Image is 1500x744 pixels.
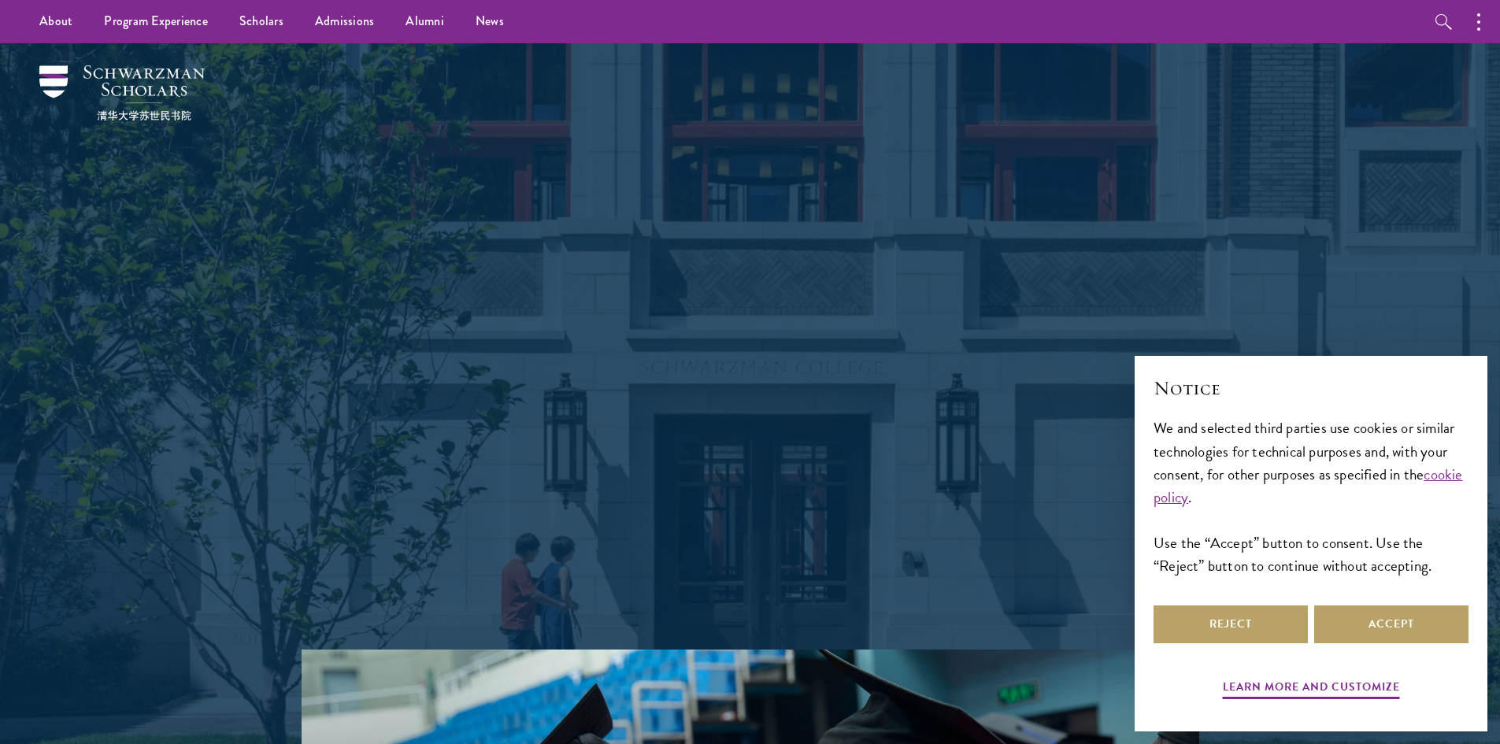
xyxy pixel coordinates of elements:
button: Accept [1314,605,1469,643]
h2: Notice [1154,375,1469,402]
a: cookie policy [1154,463,1463,509]
div: We and selected third parties use cookies or similar technologies for technical purposes and, wit... [1154,416,1469,576]
button: Reject [1154,605,1308,643]
button: Learn more and customize [1223,677,1400,701]
img: Schwarzman Scholars [39,65,205,120]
